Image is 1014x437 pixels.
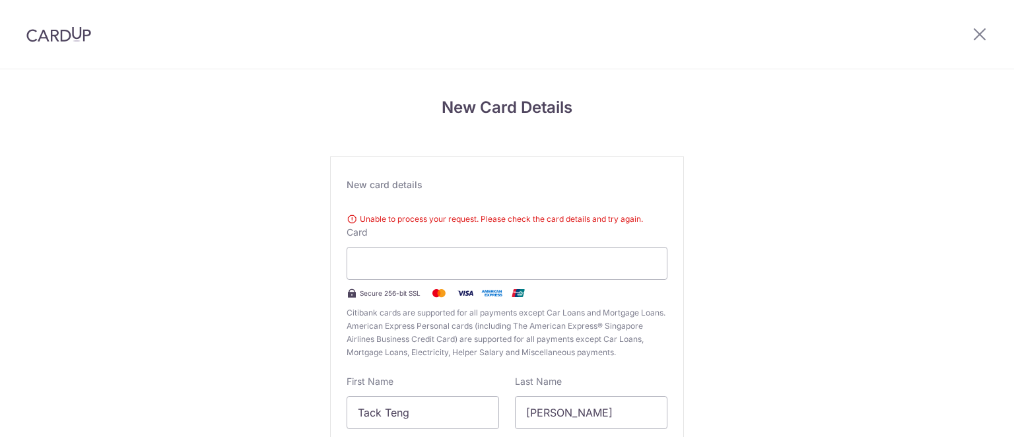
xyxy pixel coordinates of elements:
img: .alt.amex [479,285,505,301]
img: .alt.unionpay [505,285,531,301]
h4: New Card Details [330,96,684,119]
label: Card [347,226,368,239]
label: First Name [347,375,393,388]
input: Cardholder First Name [347,396,499,429]
div: New card details [347,178,667,191]
span: Citibank cards are supported for all payments except Car Loans and Mortgage Loans. American Expre... [347,306,667,359]
iframe: Opens a widget where you can find more information [929,397,1001,430]
img: CardUp [26,26,91,42]
iframe: Secure card payment input frame [358,255,656,271]
img: Visa [452,285,479,301]
label: Last Name [515,375,562,388]
img: Mastercard [426,285,452,301]
input: Cardholder Last Name [515,396,667,429]
div: Unable to process your request. Please check the card details and try again. [347,213,667,226]
span: Secure 256-bit SSL [360,288,421,298]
